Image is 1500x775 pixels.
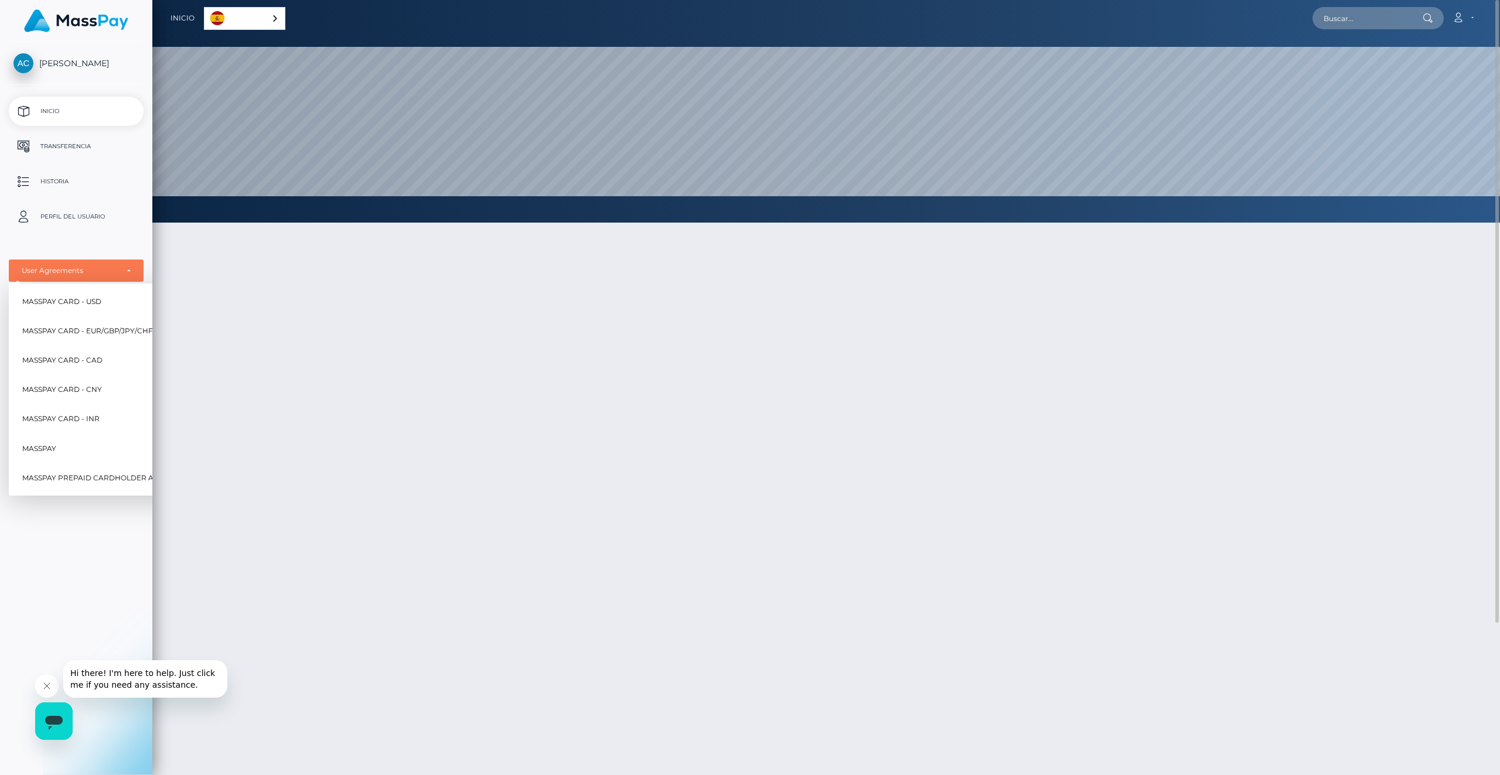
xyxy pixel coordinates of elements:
[13,208,139,226] p: Perfil del usuario
[63,660,227,698] iframe: Mensaje de la compañía
[1312,7,1423,29] input: Buscar...
[22,294,101,309] span: MassPay Card - USD
[22,266,118,275] div: User Agreements
[13,138,139,155] p: Transferencia
[13,173,139,190] p: Historia
[9,202,144,231] a: Perfil del usuario
[13,103,139,120] p: Inicio
[204,7,285,30] aside: Language selected: Español
[9,132,144,161] a: Transferencia
[22,353,103,368] span: MassPay Card - CAD
[22,441,56,456] span: MassPay
[22,412,100,427] span: MassPay Card - INR
[22,323,171,339] span: MassPay Card - EUR/GBP/JPY/CHF/AUD
[204,8,285,29] a: Español
[204,7,285,30] div: Language
[22,383,102,398] span: MassPay Card - CNY
[9,260,144,282] button: User Agreements
[171,6,195,30] a: Inicio
[9,167,144,196] a: Historia
[9,97,144,126] a: Inicio
[22,470,195,486] span: MassPay Prepaid Cardholder Agreement
[9,58,144,69] span: [PERSON_NAME]
[35,674,59,698] iframe: Cerrar mensaje
[35,702,73,740] iframe: Botón para iniciar la ventana de mensajería
[24,9,128,32] img: MassPay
